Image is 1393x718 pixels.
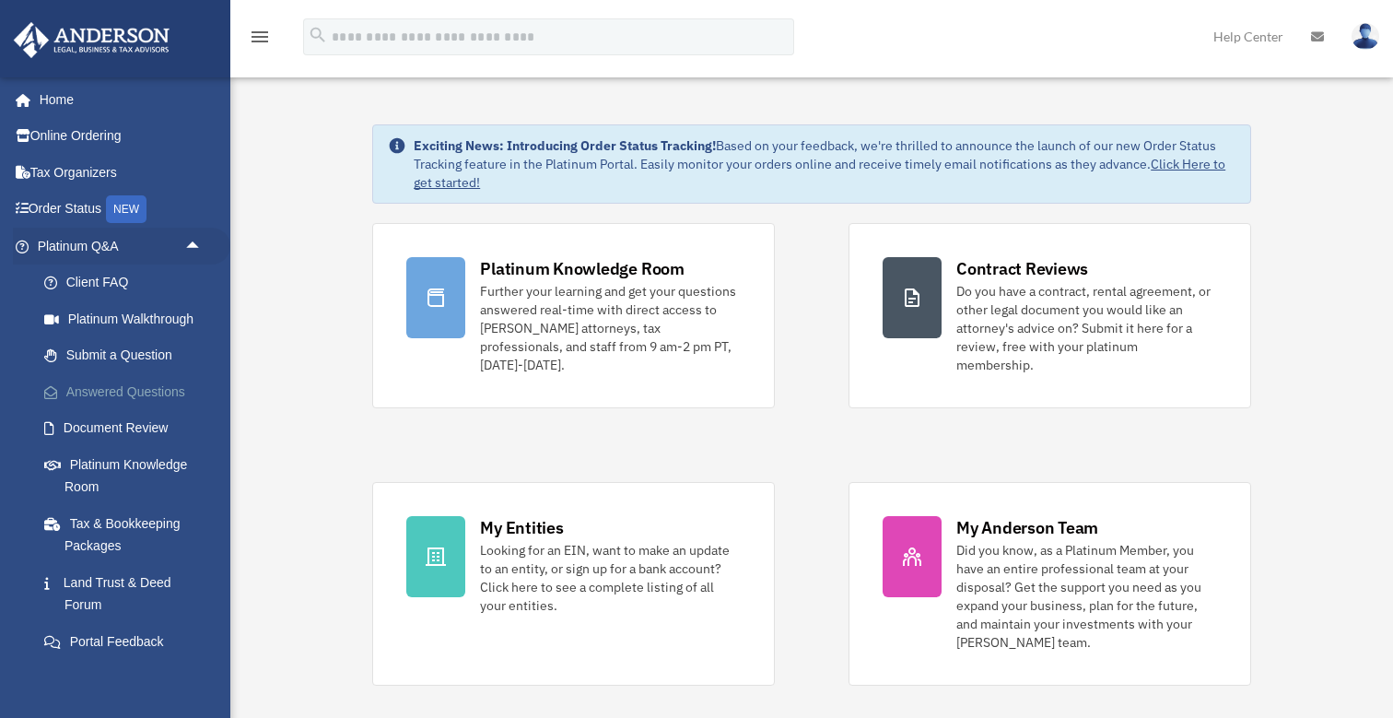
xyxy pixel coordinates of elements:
a: Order StatusNEW [13,191,230,229]
a: Land Trust & Deed Forum [26,564,230,623]
div: Contract Reviews [956,257,1088,280]
a: My Entities Looking for an EIN, want to make an update to an entity, or sign up for a bank accoun... [372,482,775,686]
a: Client FAQ [26,265,230,301]
i: search [308,25,328,45]
div: Further your learning and get your questions answered real-time with direct access to [PERSON_NAM... [480,282,741,374]
a: Document Review [26,410,230,447]
a: Submit a Question [26,337,230,374]
div: NEW [106,195,146,223]
a: My Anderson Team Did you know, as a Platinum Member, you have an entire professional team at your... [849,482,1251,686]
div: My Entities [480,516,563,539]
span: arrow_drop_up [184,228,221,265]
div: Did you know, as a Platinum Member, you have an entire professional team at your disposal? Get th... [956,541,1217,652]
div: My Anderson Team [956,516,1098,539]
a: Contract Reviews Do you have a contract, rental agreement, or other legal document you would like... [849,223,1251,408]
div: Based on your feedback, we're thrilled to announce the launch of our new Order Status Tracking fe... [414,136,1235,192]
a: Platinum Knowledge Room Further your learning and get your questions answered real-time with dire... [372,223,775,408]
a: Platinum Knowledge Room [26,446,230,505]
div: Do you have a contract, rental agreement, or other legal document you would like an attorney's ad... [956,282,1217,374]
a: Answered Questions [26,373,230,410]
a: Platinum Q&Aarrow_drop_up [13,228,230,265]
a: Platinum Walkthrough [26,300,230,337]
div: Looking for an EIN, want to make an update to an entity, or sign up for a bank account? Click her... [480,541,741,615]
a: Online Ordering [13,118,230,155]
img: Anderson Advisors Platinum Portal [8,22,175,58]
i: menu [249,26,271,48]
a: Tax Organizers [13,154,230,191]
strong: Exciting News: Introducing Order Status Tracking! [414,137,716,154]
a: Portal Feedback [26,623,230,660]
div: Platinum Knowledge Room [480,257,685,280]
a: Tax & Bookkeeping Packages [26,505,230,564]
img: User Pic [1352,23,1379,50]
a: Home [13,81,221,118]
a: menu [249,32,271,48]
a: Click Here to get started! [414,156,1225,191]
